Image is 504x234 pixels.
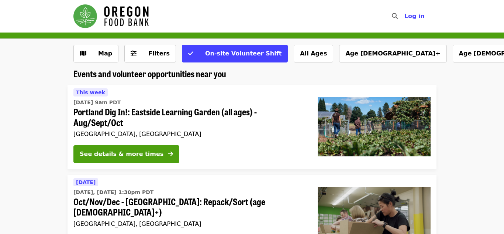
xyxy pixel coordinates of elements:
[76,89,105,95] span: This week
[73,45,118,62] button: Show map view
[318,97,431,156] img: Portland Dig In!: Eastside Learning Garden (all ages) - Aug/Sept/Oct organized by Oregon Food Bank
[205,50,282,57] span: On-site Volunteer Shift
[124,45,176,62] button: Filters (0 selected)
[73,145,179,163] button: See details & more times
[148,50,170,57] span: Filters
[80,150,163,159] div: See details & more times
[398,9,431,24] button: Log in
[73,106,306,128] span: Portland Dig In!: Eastside Learning Garden (all ages) - Aug/Sept/Oct
[73,67,226,80] span: Events and volunteer opportunities near you
[73,196,306,218] span: Oct/Nov/Dec - [GEOGRAPHIC_DATA]: Repack/Sort (age [DEMOGRAPHIC_DATA]+)
[76,179,96,185] span: [DATE]
[80,50,86,57] i: map icon
[68,85,436,169] a: See details for "Portland Dig In!: Eastside Learning Garden (all ages) - Aug/Sept/Oct"
[73,99,121,106] time: [DATE] 9am PDT
[73,130,306,138] div: [GEOGRAPHIC_DATA], [GEOGRAPHIC_DATA]
[73,220,306,227] div: [GEOGRAPHIC_DATA], [GEOGRAPHIC_DATA]
[339,45,446,62] button: Age [DEMOGRAPHIC_DATA]+
[131,50,137,57] i: sliders-h icon
[168,150,173,157] i: arrow-right icon
[73,189,153,196] time: [DATE], [DATE] 1:30pm PDT
[404,13,425,20] span: Log in
[294,45,333,62] button: All Ages
[392,13,398,20] i: search icon
[182,45,288,62] button: On-site Volunteer Shift
[188,50,193,57] i: check icon
[73,4,149,28] img: Oregon Food Bank - Home
[402,7,408,25] input: Search
[98,50,112,57] span: Map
